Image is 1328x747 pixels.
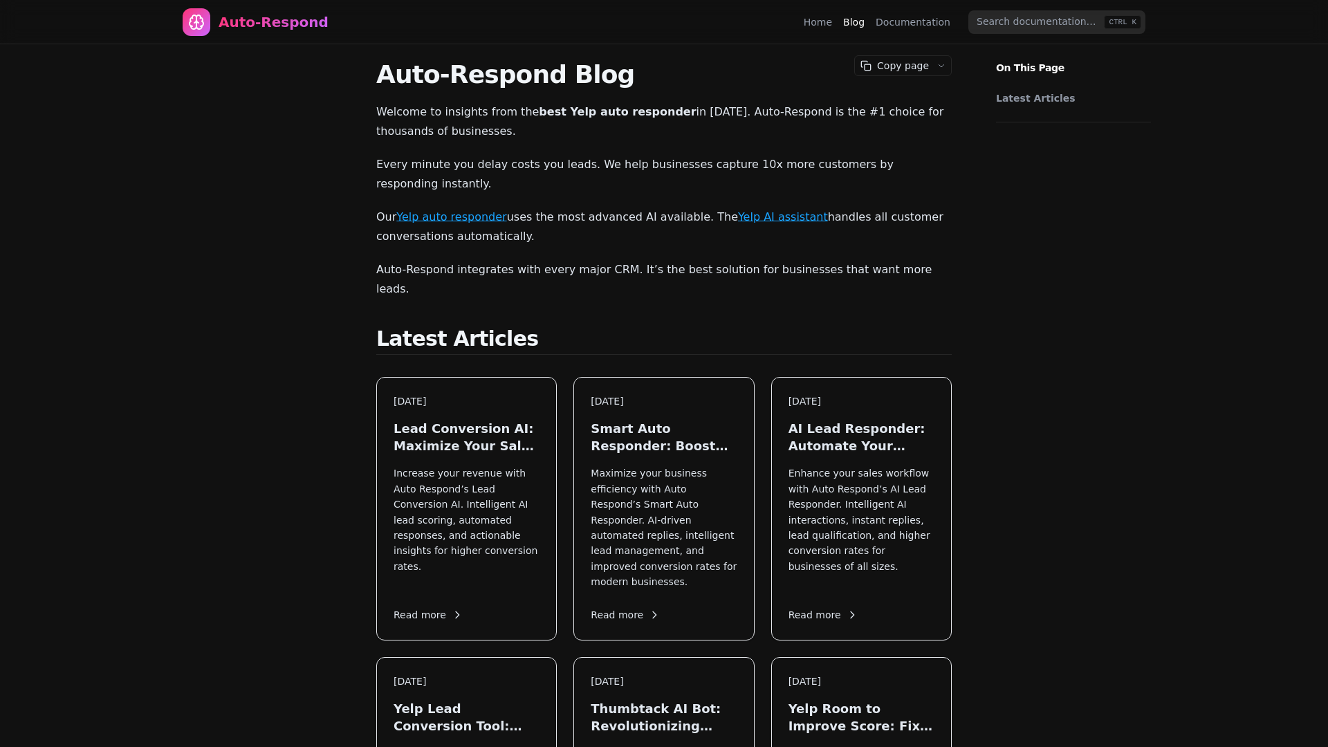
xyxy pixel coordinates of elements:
[573,377,754,640] a: [DATE]Smart Auto Responder: Boost Your Lead Engagement in [DATE]Maximize your business efficiency...
[968,10,1145,34] input: Search documentation…
[376,260,952,299] p: Auto-Respond integrates with every major CRM. It’s the best solution for businesses that want mor...
[394,608,463,622] span: Read more
[996,91,1144,105] a: Latest Articles
[183,8,329,36] a: Home page
[394,465,539,589] p: Increase your revenue with Auto Respond’s Lead Conversion AI. Intelligent AI lead scoring, automa...
[219,12,329,32] div: Auto-Respond
[591,394,737,409] div: [DATE]
[876,15,950,29] a: Documentation
[985,44,1162,75] p: On This Page
[394,700,539,735] h3: Yelp Lead Conversion Tool: Maximize Local Leads in [DATE]
[843,15,865,29] a: Blog
[804,15,832,29] a: Home
[738,210,828,223] a: Yelp AI assistant
[539,105,696,118] strong: best Yelp auto responder
[771,377,952,640] a: [DATE]AI Lead Responder: Automate Your Sales in [DATE]Enhance your sales workflow with Auto Respo...
[376,155,952,194] p: Every minute you delay costs you leads. We help businesses capture 10x more customers by respondi...
[376,102,952,141] p: Welcome to insights from the in [DATE]. Auto-Respond is the #1 choice for thousands of businesses.
[591,674,737,689] div: [DATE]
[591,608,660,622] span: Read more
[788,608,858,622] span: Read more
[591,465,737,589] p: Maximize your business efficiency with Auto Respond’s Smart Auto Responder. AI-driven automated r...
[394,674,539,689] div: [DATE]
[855,56,932,75] button: Copy page
[376,61,952,89] h1: Auto-Respond Blog
[376,207,952,246] p: Our uses the most advanced AI available. The handles all customer conversations automatically.
[376,377,557,640] a: [DATE]Lead Conversion AI: Maximize Your Sales in [DATE]Increase your revenue with Auto Respond’s ...
[394,394,539,409] div: [DATE]
[591,700,737,735] h3: Thumbtack AI Bot: Revolutionizing Lead Generation
[788,674,934,689] div: [DATE]
[376,326,952,355] h2: Latest Articles
[788,394,934,409] div: [DATE]
[788,700,934,735] h3: Yelp Room to Improve Score: Fix Your Response Quality Instantly
[788,420,934,454] h3: AI Lead Responder: Automate Your Sales in [DATE]
[788,465,934,589] p: Enhance your sales workflow with Auto Respond’s AI Lead Responder. Intelligent AI interactions, i...
[394,420,539,454] h3: Lead Conversion AI: Maximize Your Sales in [DATE]
[396,210,506,223] a: Yelp auto responder
[591,420,737,454] h3: Smart Auto Responder: Boost Your Lead Engagement in [DATE]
